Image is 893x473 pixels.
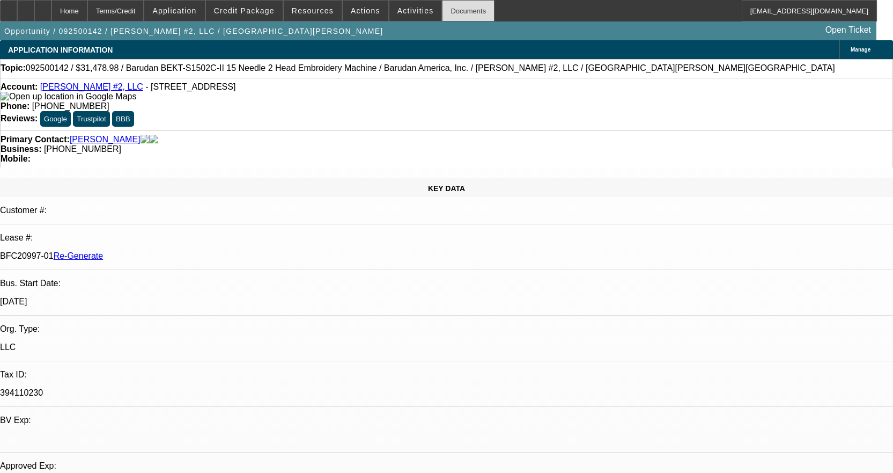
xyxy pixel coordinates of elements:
button: Google [40,111,71,127]
strong: Reviews: [1,114,38,123]
span: Activities [397,6,434,15]
strong: Primary Contact: [1,135,70,144]
span: Opportunity / 092500142 / [PERSON_NAME] #2, LLC / [GEOGRAPHIC_DATA][PERSON_NAME] [4,27,383,35]
button: Trustpilot [73,111,109,127]
button: Application [144,1,204,21]
span: [PHONE_NUMBER] [44,144,121,154]
strong: Business: [1,144,41,154]
button: Credit Package [206,1,283,21]
a: View Google Maps [1,92,136,101]
button: Activities [389,1,442,21]
strong: Phone: [1,101,29,111]
span: 092500142 / $31,478.98 / Barudan BEKT-S1502C-II 15 Needle 2 Head Embroidery Machine / Barudan Ame... [26,63,835,73]
span: Credit Package [214,6,275,15]
a: Re-Generate [54,251,104,260]
button: Actions [343,1,388,21]
span: Actions [351,6,380,15]
span: [PHONE_NUMBER] [32,101,109,111]
span: Manage [851,47,870,53]
span: APPLICATION INFORMATION [8,46,113,54]
strong: Account: [1,82,38,91]
button: Resources [284,1,342,21]
strong: Mobile: [1,154,31,163]
a: [PERSON_NAME] #2, LLC [40,82,143,91]
span: KEY DATA [428,184,465,193]
a: Open Ticket [821,21,875,39]
span: - [STREET_ADDRESS] [145,82,235,91]
img: facebook-icon.png [141,135,149,144]
img: linkedin-icon.png [149,135,158,144]
strong: Topic: [1,63,26,73]
img: Open up location in Google Maps [1,92,136,101]
button: BBB [112,111,134,127]
span: Resources [292,6,334,15]
a: [PERSON_NAME] [70,135,141,144]
span: Application [152,6,196,15]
